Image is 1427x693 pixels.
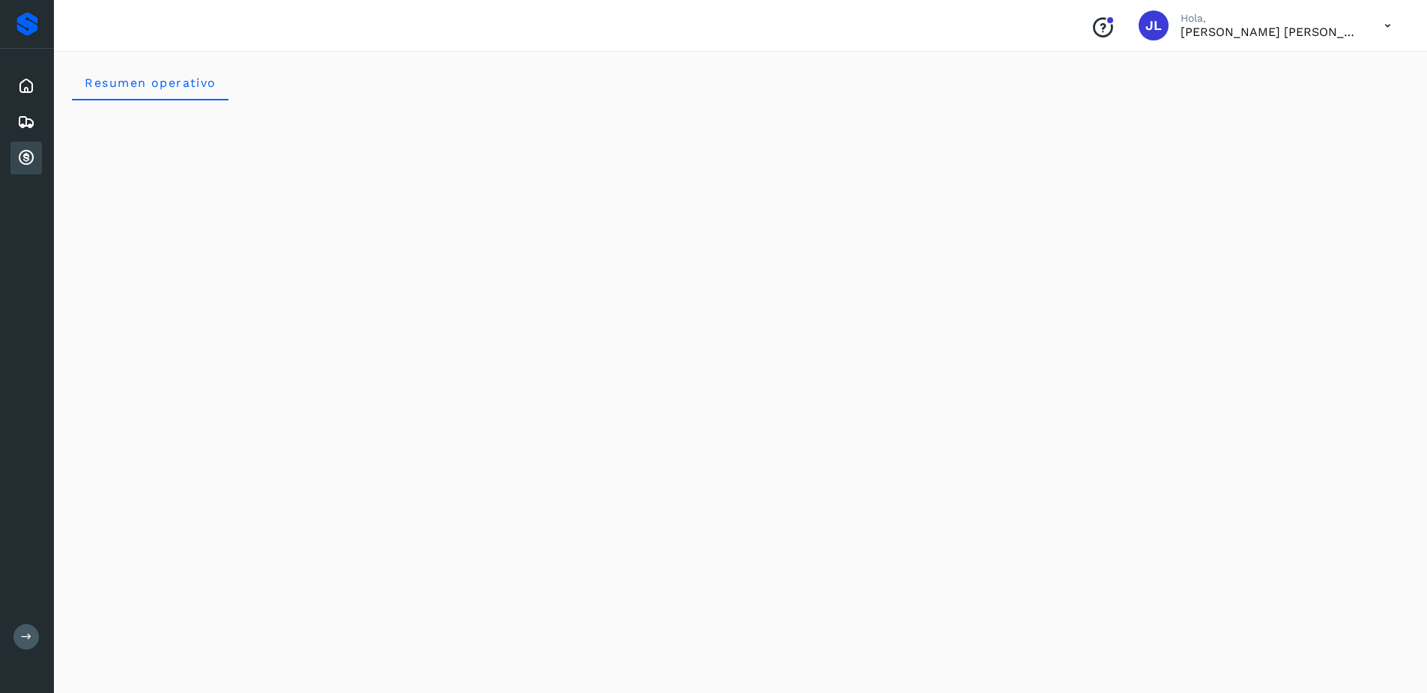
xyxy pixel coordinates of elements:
p: Hola, [1181,12,1360,25]
p: José Luis Salinas Maldonado [1181,25,1360,39]
div: Inicio [10,70,42,103]
div: Cuentas por cobrar [10,142,42,175]
div: Embarques [10,106,42,139]
span: Resumen operativo [84,76,216,90]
